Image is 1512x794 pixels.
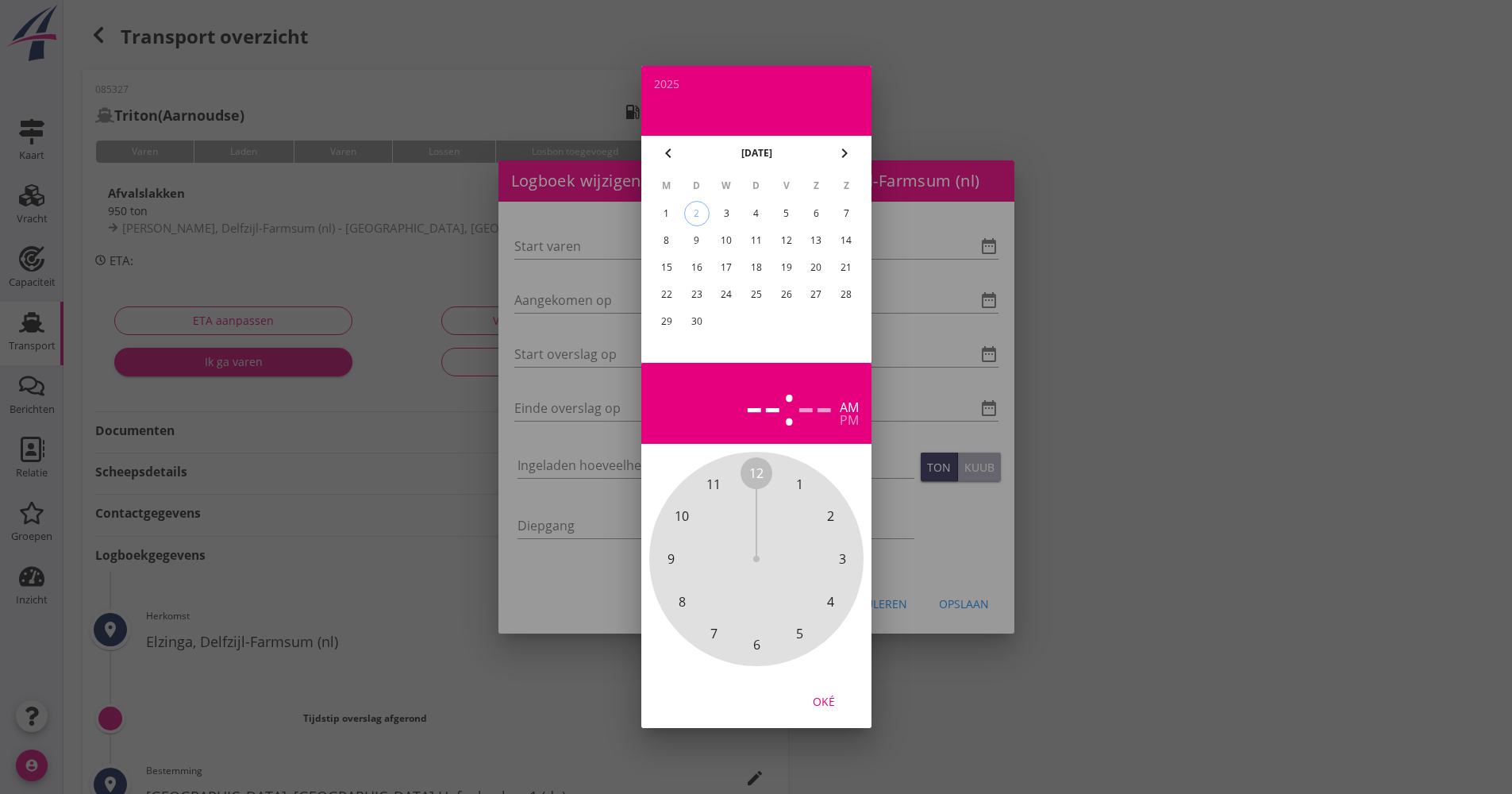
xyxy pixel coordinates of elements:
span: 1 [795,475,802,494]
span: 4 [827,592,834,611]
span: 7 [710,624,717,643]
button: 3 [714,201,739,226]
div: Oké [802,693,846,710]
button: 24 [714,282,739,307]
i: chevron_right [835,144,854,163]
button: 17 [714,255,739,280]
th: Z [802,172,830,199]
span: 3 [838,549,845,569]
span: : [782,376,797,431]
i: chevron_left [659,144,678,163]
button: 30 [683,309,709,334]
span: 12 [749,464,764,483]
button: 25 [743,282,768,307]
button: 9 [683,228,709,253]
div: am [840,401,859,414]
button: 1 [653,201,679,226]
button: [DATE] [736,141,776,165]
button: 4 [743,201,768,226]
th: D [682,172,710,199]
span: 8 [678,592,685,611]
button: 15 [653,255,679,280]
span: 11 [706,475,721,494]
button: 16 [683,255,709,280]
button: 11 [743,228,768,253]
th: V [771,172,800,199]
button: 27 [803,282,829,307]
span: 6 [752,635,760,654]
button: 28 [833,282,859,307]
button: 2 [683,201,709,226]
th: D [742,172,771,199]
th: M [652,172,681,199]
button: 21 [833,255,859,280]
th: W [712,172,741,199]
span: 5 [795,624,802,643]
span: 9 [667,549,674,569]
div: 2025 [654,79,859,90]
button: 26 [773,282,798,307]
button: 8 [653,228,679,253]
button: Oké [789,687,859,715]
button: 5 [773,201,798,226]
th: Z [832,172,860,199]
button: 23 [683,282,709,307]
span: 10 [675,507,689,526]
span: 2 [827,507,834,526]
button: 22 [653,282,679,307]
button: 20 [803,255,829,280]
div: -- [745,376,782,431]
button: 19 [773,255,798,280]
button: 14 [833,228,859,253]
button: 10 [714,228,739,253]
div: -- [797,376,833,431]
button: 6 [803,201,829,226]
button: 18 [743,255,768,280]
button: 7 [833,201,859,226]
div: 2 [684,202,708,225]
button: 12 [773,228,798,253]
div: pm [840,414,859,426]
button: 13 [803,228,829,253]
button: 29 [653,309,679,334]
